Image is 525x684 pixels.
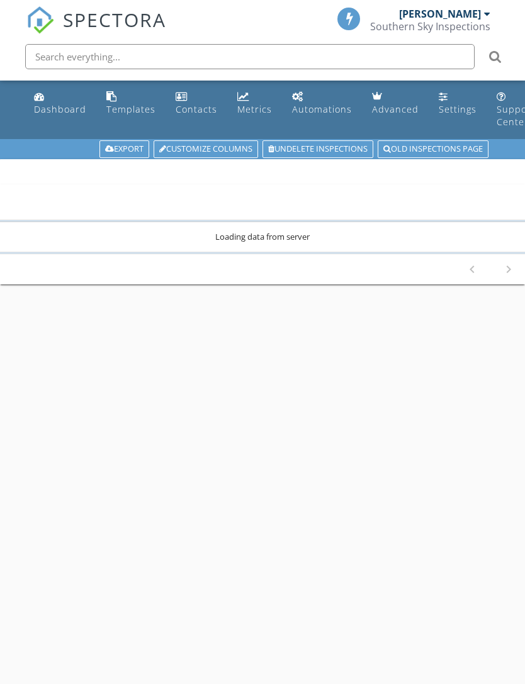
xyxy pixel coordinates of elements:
[399,8,481,20] div: [PERSON_NAME]
[292,103,352,115] div: Automations
[434,86,482,121] a: Settings
[34,103,86,115] div: Dashboard
[26,6,54,34] img: The Best Home Inspection Software - Spectora
[232,86,277,121] a: Metrics
[378,141,488,159] a: Old inspections page
[439,103,477,115] div: Settings
[99,141,149,159] a: Export
[106,103,155,115] div: Templates
[154,141,258,159] a: Customize Columns
[370,20,490,33] div: Southern Sky Inspections
[176,103,217,115] div: Contacts
[237,103,272,115] div: Metrics
[63,6,166,33] span: SPECTORA
[29,86,91,121] a: Dashboard
[262,141,373,159] a: Undelete inspections
[101,86,161,121] a: Templates
[26,17,166,43] a: SPECTORA
[25,44,475,69] input: Search everything...
[367,86,424,121] a: Advanced
[372,103,419,115] div: Advanced
[287,86,357,121] a: Automations (Basic)
[171,86,222,121] a: Contacts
